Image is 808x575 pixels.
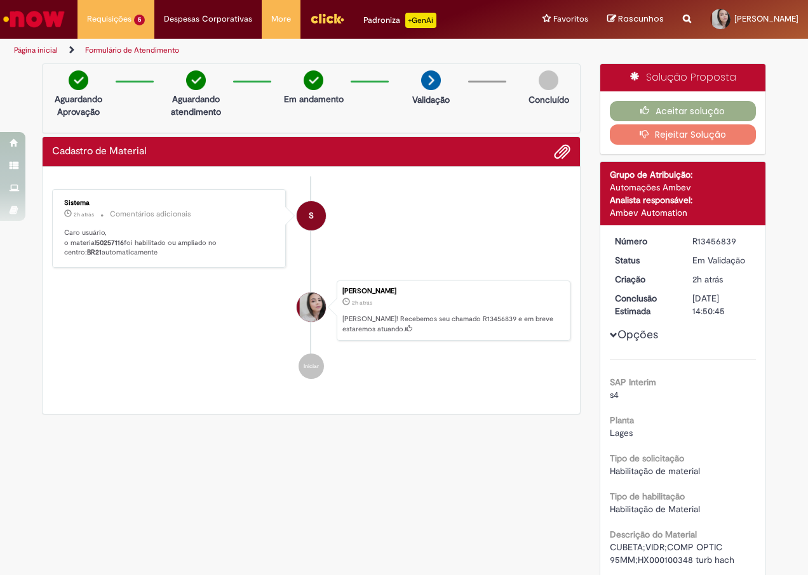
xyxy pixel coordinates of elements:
[309,201,314,231] span: S
[610,541,734,565] span: CUBETA;VIDR;COMP OPTIC 95MM;HX000100348 turb hach
[529,93,569,106] p: Concluído
[85,45,179,55] a: Formulário de Atendimento
[607,13,664,25] a: Rascunhos
[553,13,588,25] span: Favoritos
[412,93,450,106] p: Validação
[610,101,757,121] button: Aceitar solução
[421,70,441,90] img: arrow-next.png
[618,13,664,25] span: Rascunhos
[610,503,700,515] span: Habilitação de Material
[692,292,751,317] div: [DATE] 14:50:45
[352,299,372,307] span: 2h atrás
[271,13,291,25] span: More
[52,281,570,341] li: Maria Beatriz Goedert Claumann
[605,235,683,248] dt: Número
[342,287,563,295] div: [PERSON_NAME]
[610,414,634,426] b: Planta
[610,206,757,219] div: Ambev Automation
[165,93,227,118] p: Aguardando atendimento
[10,39,529,62] ul: Trilhas de página
[87,248,102,257] b: BR21
[605,254,683,267] dt: Status
[692,274,723,285] time: 28/08/2025 10:50:37
[14,45,58,55] a: Página inicial
[310,9,344,28] img: click_logo_yellow_360x200.png
[69,70,88,90] img: check-circle-green.png
[610,168,757,181] div: Grupo de Atribuição:
[64,199,276,207] div: Sistema
[52,176,570,392] ul: Histórico de tíquete
[134,15,145,25] span: 5
[734,13,798,24] span: [PERSON_NAME]
[600,64,766,91] div: Solução Proposta
[110,209,191,220] small: Comentários adicionais
[164,13,252,25] span: Despesas Corporativas
[405,13,436,28] p: +GenAi
[610,491,685,502] b: Tipo de habilitação
[610,427,633,439] span: Lages
[74,211,94,218] time: 28/08/2025 10:55:00
[74,211,94,218] span: 2h atrás
[304,70,323,90] img: check-circle-green.png
[610,465,700,477] span: Habilitação de material
[610,453,684,464] b: Tipo de solicitação
[554,143,570,160] button: Adicionar anexos
[186,70,206,90] img: check-circle-green.png
[539,70,558,90] img: img-circle-grey.png
[297,201,326,230] div: System
[610,124,757,145] button: Rejeitar Solução
[605,273,683,286] dt: Criação
[610,194,757,206] div: Analista responsável:
[692,254,751,267] div: Em Validação
[610,529,697,540] b: Descrição do Material
[64,228,276,258] p: Caro usuário, o material foi habilitado ou ampliado no centro: automaticamente
[352,299,372,307] time: 28/08/2025 10:50:37
[605,292,683,317] dt: Conclusão Estimada
[610,389,619,400] span: s4
[96,238,124,248] b: 50257116
[692,274,723,285] span: 2h atrás
[610,376,656,388] b: SAP Interim
[87,13,131,25] span: Requisições
[1,6,67,32] img: ServiceNow
[342,314,563,334] p: [PERSON_NAME]! Recebemos seu chamado R13456839 e em breve estaremos atuando.
[692,235,751,248] div: R13456839
[363,13,436,28] div: Padroniza
[284,93,344,105] p: Em andamento
[297,293,326,322] div: Maria Beatriz Goedert Claumann
[692,273,751,286] div: 28/08/2025 10:50:37
[610,181,757,194] div: Automações Ambev
[48,93,109,118] p: Aguardando Aprovação
[52,146,147,157] h2: Cadastro de Material Histórico de tíquete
